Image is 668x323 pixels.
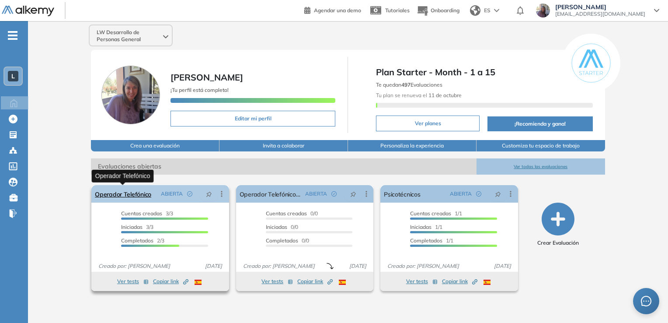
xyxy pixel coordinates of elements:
[304,4,361,15] a: Agendar una demo
[266,224,287,230] span: Iniciadas
[219,140,348,151] button: Invita a colaborar
[384,185,421,203] a: Psicotécnicos
[95,185,151,203] a: Operador Telefónico
[95,262,174,270] span: Creado por: [PERSON_NAME]
[442,277,477,285] span: Copiar link
[376,92,462,98] span: Tu plan se renueva el
[410,237,453,244] span: 1/1
[484,280,491,285] img: ESP
[339,280,346,285] img: ESP
[8,35,17,36] i: -
[170,87,229,93] span: ¡Tu perfil está completo!
[346,262,370,270] span: [DATE]
[199,187,219,201] button: pushpin
[537,203,579,247] button: Crear Evaluación
[92,169,154,182] div: Operador Telefónico
[240,262,318,270] span: Creado por: [PERSON_NAME]
[555,11,645,18] span: [EMAIL_ADDRESS][DOMAIN_NAME]
[117,276,149,287] button: Ver tests
[314,7,361,14] span: Agendar una demo
[406,276,438,287] button: Ver tests
[442,276,477,287] button: Copiar link
[305,190,327,198] span: ABIERTA
[537,239,579,247] span: Crear Evaluación
[491,262,515,270] span: [DATE]
[477,140,605,151] button: Customiza tu espacio de trabajo
[261,276,293,287] button: Ver tests
[376,66,592,79] span: Plan Starter - Month - 1 a 15
[410,224,431,230] span: Iniciadas
[476,191,481,197] span: check-circle
[495,190,501,197] span: pushpin
[97,29,161,43] span: LW Desarrollo de Personas General
[401,81,411,88] b: 497
[240,185,302,203] a: Operador Telefónico Prueba
[121,224,143,230] span: Iniciadas
[348,140,477,151] button: Personaliza la experiencia
[427,92,462,98] b: 11 de octubre
[121,210,173,217] span: 3/3
[555,4,645,11] span: [PERSON_NAME]
[206,190,212,197] span: pushpin
[187,191,192,197] span: check-circle
[91,140,219,151] button: Crea una evaluación
[410,210,451,217] span: Cuentas creadas
[641,296,651,306] span: message
[450,190,472,198] span: ABIERTA
[494,9,499,12] img: arrow
[170,111,335,126] button: Editar mi perfil
[487,116,592,131] button: ¡Recomienda y gana!
[470,5,480,16] img: world
[121,237,153,244] span: Completados
[266,237,309,244] span: 0/0
[417,1,459,20] button: Onboarding
[170,72,243,83] span: [PERSON_NAME]
[121,237,164,244] span: 2/3
[161,190,183,198] span: ABIERTA
[266,237,298,244] span: Completados
[266,210,318,217] span: 0/0
[297,276,333,287] button: Copiar link
[376,81,442,88] span: Te quedan Evaluaciones
[202,262,226,270] span: [DATE]
[488,187,508,201] button: pushpin
[385,7,410,14] span: Tutoriales
[376,116,480,131] button: Ver planes
[384,262,463,270] span: Creado por: [PERSON_NAME]
[477,158,605,175] button: Ver todas las evaluaciones
[121,210,162,217] span: Cuentas creadas
[350,190,356,197] span: pushpin
[153,276,188,287] button: Copiar link
[331,191,337,197] span: check-circle
[431,7,459,14] span: Onboarding
[484,7,491,14] span: ES
[153,277,188,285] span: Copiar link
[266,224,298,230] span: 0/0
[266,210,307,217] span: Cuentas creadas
[297,277,333,285] span: Copiar link
[121,224,153,230] span: 3/3
[91,158,477,175] span: Evaluaciones abiertas
[410,224,442,230] span: 1/1
[11,73,15,80] span: L
[344,187,363,201] button: pushpin
[101,66,160,124] img: Foto de perfil
[195,280,202,285] img: ESP
[2,6,54,17] img: Logo
[410,210,462,217] span: 1/1
[410,237,442,244] span: Completados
